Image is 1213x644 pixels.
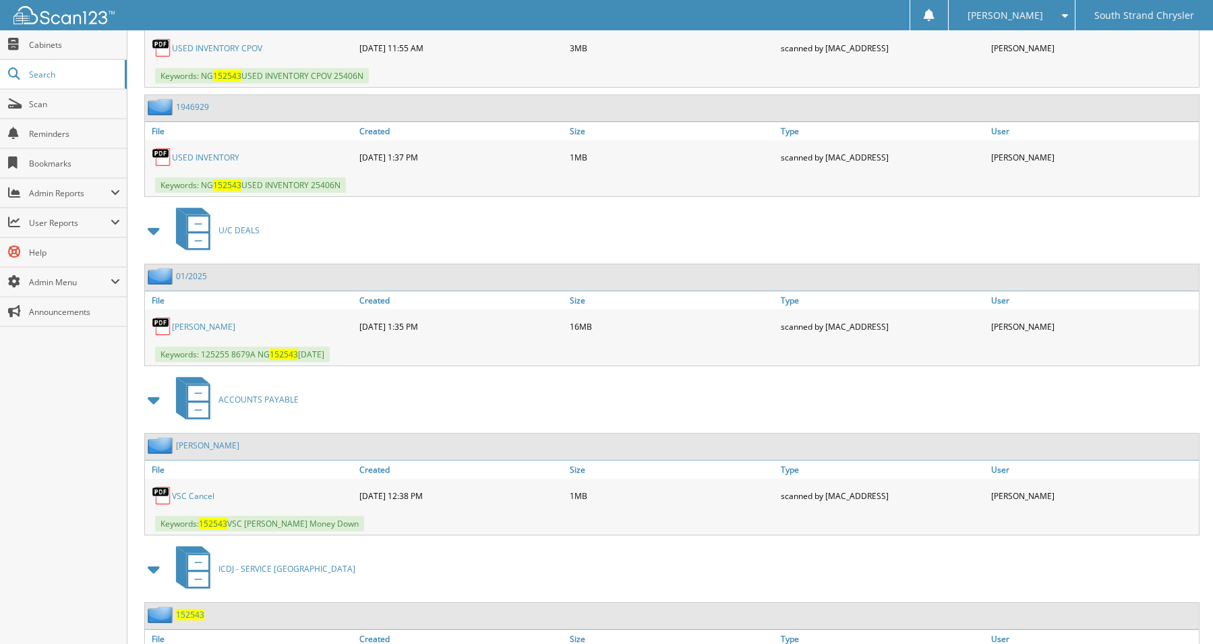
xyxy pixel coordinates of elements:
a: User [988,122,1199,140]
a: USED INVENTORY [172,152,239,163]
a: Type [777,291,988,310]
img: PDF.png [152,38,172,58]
img: folder2.png [148,268,176,285]
img: PDF.png [152,316,172,336]
span: Keywords: 125255 8679A NG [DATE] [155,347,330,362]
span: Cabinets [29,39,120,51]
span: Scan [29,98,120,110]
a: VSC Cancel [172,490,214,502]
a: File [145,461,356,479]
a: ICDJ - SERVICE [GEOGRAPHIC_DATA] [168,542,355,595]
a: Type [777,461,988,479]
div: [DATE] 12:38 PM [356,482,567,509]
span: U/C DEALS [218,225,260,236]
div: scanned by [MAC_ADDRESS] [777,144,988,171]
a: Size [566,461,777,479]
a: 01/2025 [176,270,207,282]
a: Created [356,461,567,479]
div: 3MB [566,34,777,61]
span: User Reports [29,217,111,229]
img: PDF.png [152,147,172,167]
span: 152543 [199,518,227,529]
div: 1MB [566,482,777,509]
div: [PERSON_NAME] [988,34,1199,61]
a: Size [566,291,777,310]
img: PDF.png [152,486,172,506]
span: Admin Menu [29,276,111,288]
span: 152543 [213,179,241,191]
iframe: Chat Widget [1146,579,1213,644]
span: ACCOUNTS PAYABLE [218,394,299,405]
span: Reminders [29,128,120,140]
span: [PERSON_NAME] [968,11,1043,20]
img: scan123-logo-white.svg [13,6,115,24]
div: [PERSON_NAME] [988,144,1199,171]
a: 152543 [176,609,204,620]
img: folder2.png [148,437,176,454]
a: [PERSON_NAME] [172,321,235,332]
span: Search [29,69,118,80]
div: scanned by [MAC_ADDRESS] [777,34,988,61]
div: [PERSON_NAME] [988,313,1199,340]
div: [DATE] 1:35 PM [356,313,567,340]
span: Keywords: VSC [PERSON_NAME] Money Down [155,516,364,531]
span: Announcements [29,306,120,318]
img: folder2.png [148,606,176,623]
a: Created [356,291,567,310]
a: File [145,122,356,140]
div: 1MB [566,144,777,171]
span: Bookmarks [29,158,120,169]
a: [PERSON_NAME] [176,440,239,451]
span: Admin Reports [29,187,111,199]
a: User [988,291,1199,310]
a: ACCOUNTS PAYABLE [168,373,299,426]
span: Keywords: NG USED INVENTORY CPOV 25406N [155,68,369,84]
a: Type [777,122,988,140]
a: User [988,461,1199,479]
span: 152543 [213,70,241,82]
span: Help [29,247,120,258]
img: folder2.png [148,98,176,115]
div: [DATE] 11:55 AM [356,34,567,61]
div: 16MB [566,313,777,340]
a: File [145,291,356,310]
span: South Strand Chrysler [1094,11,1194,20]
div: scanned by [MAC_ADDRESS] [777,482,988,509]
span: 152543 [270,349,298,360]
div: scanned by [MAC_ADDRESS] [777,313,988,340]
div: [PERSON_NAME] [988,482,1199,509]
a: Created [356,122,567,140]
a: Size [566,122,777,140]
span: Keywords: NG USED INVENTORY 25406N [155,177,346,193]
a: USED INVENTORY CPOV [172,42,262,54]
a: U/C DEALS [168,204,260,257]
div: [DATE] 1:37 PM [356,144,567,171]
a: 1946929 [176,101,209,113]
span: ICDJ - SERVICE [GEOGRAPHIC_DATA] [218,563,355,575]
